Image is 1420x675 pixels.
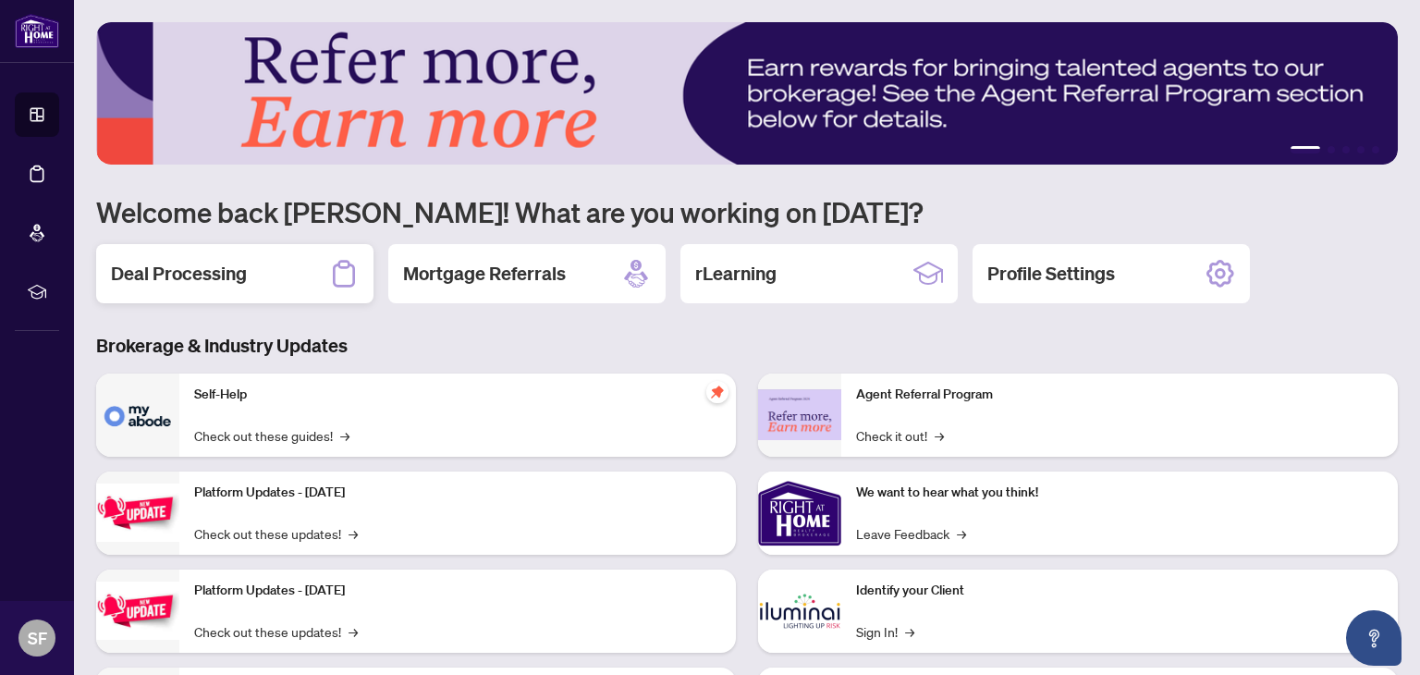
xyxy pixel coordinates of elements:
img: Platform Updates - July 8, 2025 [96,582,179,640]
p: Platform Updates - [DATE] [194,581,721,601]
img: Agent Referral Program [758,389,841,440]
button: 5 [1372,146,1379,153]
h3: Brokerage & Industry Updates [96,333,1398,359]
h2: Profile Settings [987,261,1115,287]
a: Sign In!→ [856,621,914,642]
button: 2 [1328,146,1335,153]
span: → [349,621,358,642]
span: → [957,523,966,544]
span: → [340,425,349,446]
button: 3 [1342,146,1350,153]
button: 4 [1357,146,1365,153]
h2: Mortgage Referrals [403,261,566,287]
img: Slide 0 [96,22,1398,165]
img: Identify your Client [758,570,841,653]
a: Check out these updates!→ [194,523,358,544]
img: Self-Help [96,374,179,457]
span: → [905,621,914,642]
p: Agent Referral Program [856,385,1383,405]
span: → [349,523,358,544]
a: Check out these updates!→ [194,621,358,642]
a: Check out these guides!→ [194,425,349,446]
img: logo [15,14,59,48]
h2: Deal Processing [111,261,247,287]
span: pushpin [706,381,728,403]
span: → [935,425,944,446]
button: 1 [1291,146,1320,153]
a: Check it out!→ [856,425,944,446]
p: We want to hear what you think! [856,483,1383,503]
h1: Welcome back [PERSON_NAME]! What are you working on [DATE]? [96,194,1398,229]
img: Platform Updates - July 21, 2025 [96,484,179,542]
img: We want to hear what you think! [758,472,841,555]
span: SF [28,625,47,651]
p: Self-Help [194,385,721,405]
a: Leave Feedback→ [856,523,966,544]
h2: rLearning [695,261,777,287]
button: Open asap [1346,610,1402,666]
p: Identify your Client [856,581,1383,601]
p: Platform Updates - [DATE] [194,483,721,503]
